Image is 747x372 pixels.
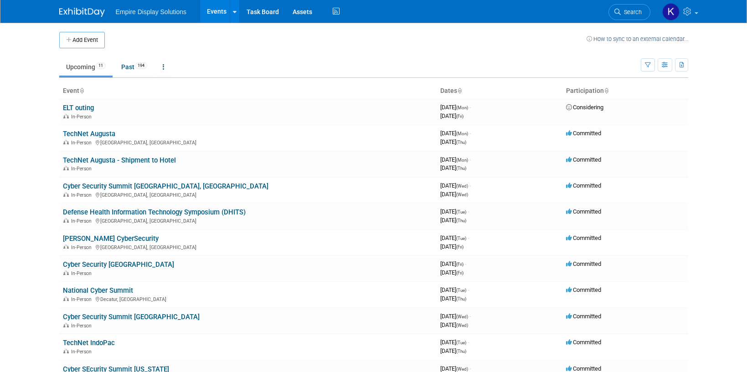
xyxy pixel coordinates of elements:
[456,236,466,241] span: (Tue)
[440,156,471,163] span: [DATE]
[566,156,601,163] span: Committed
[440,182,471,189] span: [DATE]
[63,286,133,295] a: National Cyber Summit
[71,218,94,224] span: In-Person
[63,182,268,190] a: Cyber Security Summit [GEOGRAPHIC_DATA], [GEOGRAPHIC_DATA]
[440,365,471,372] span: [DATE]
[63,323,69,327] img: In-Person Event
[71,192,94,198] span: In-Person
[456,340,466,345] span: (Tue)
[604,87,608,94] a: Sort by Participation Type
[608,4,650,20] a: Search
[63,270,69,275] img: In-Person Event
[469,365,471,372] span: -
[440,138,466,145] span: [DATE]
[63,208,246,216] a: Defense Health Information Technology Symposium (DHITS)
[63,295,433,302] div: Decatur, [GEOGRAPHIC_DATA]
[71,140,94,146] span: In-Person
[566,130,601,137] span: Committed
[456,166,466,171] span: (Thu)
[465,260,466,267] span: -
[469,104,471,111] span: -
[63,130,115,138] a: TechNet Augusta
[468,339,469,346] span: -
[71,323,94,329] span: In-Person
[63,104,94,112] a: ELT outing
[63,234,159,243] a: [PERSON_NAME] CyberSecurity
[440,295,466,302] span: [DATE]
[71,245,94,250] span: In-Person
[440,234,469,241] span: [DATE]
[63,245,69,249] img: In-Person Event
[59,83,437,99] th: Event
[135,62,147,69] span: 194
[566,339,601,346] span: Committed
[456,296,466,301] span: (Thu)
[71,296,94,302] span: In-Person
[456,262,464,267] span: (Fri)
[440,130,471,137] span: [DATE]
[457,87,462,94] a: Sort by Start Date
[63,114,69,118] img: In-Person Event
[440,208,469,215] span: [DATE]
[96,62,106,69] span: 11
[440,164,466,171] span: [DATE]
[63,166,69,170] img: In-Person Event
[566,208,601,215] span: Committed
[469,182,471,189] span: -
[79,87,84,94] a: Sort by Event Name
[621,9,642,15] span: Search
[63,138,433,146] div: [GEOGRAPHIC_DATA], [GEOGRAPHIC_DATA]
[566,234,601,241] span: Committed
[63,296,69,301] img: In-Person Event
[456,192,468,197] span: (Wed)
[63,192,69,197] img: In-Person Event
[566,313,601,320] span: Committed
[456,314,468,319] span: (Wed)
[59,58,113,76] a: Upcoming11
[456,158,468,163] span: (Mon)
[456,270,464,275] span: (Fri)
[440,321,468,328] span: [DATE]
[456,209,466,214] span: (Tue)
[468,208,469,215] span: -
[469,156,471,163] span: -
[566,182,601,189] span: Committed
[456,114,464,119] span: (Fri)
[71,114,94,120] span: In-Person
[456,183,468,189] span: (Wed)
[440,112,464,119] span: [DATE]
[63,313,200,321] a: Cyber Security Summit [GEOGRAPHIC_DATA]
[456,349,466,354] span: (Thu)
[440,191,468,198] span: [DATE]
[63,218,69,223] img: In-Person Event
[440,243,464,250] span: [DATE]
[456,105,468,110] span: (Mon)
[566,365,601,372] span: Committed
[456,367,468,372] span: (Wed)
[71,349,94,355] span: In-Person
[440,269,464,276] span: [DATE]
[71,166,94,172] span: In-Person
[114,58,154,76] a: Past194
[440,217,466,224] span: [DATE]
[63,339,115,347] a: TechNet IndoPac
[63,156,176,164] a: TechNet Augusta - Shipment to Hotel
[59,8,105,17] img: ExhibitDay
[662,3,680,20] img: Katelyn Hurlock
[562,83,688,99] th: Participation
[456,218,466,223] span: (Thu)
[566,286,601,293] span: Committed
[468,234,469,241] span: -
[456,245,464,250] span: (Fri)
[63,191,433,198] div: [GEOGRAPHIC_DATA], [GEOGRAPHIC_DATA]
[71,270,94,276] span: In-Person
[63,217,433,224] div: [GEOGRAPHIC_DATA], [GEOGRAPHIC_DATA]
[456,323,468,328] span: (Wed)
[456,140,466,145] span: (Thu)
[566,260,601,267] span: Committed
[63,243,433,250] div: [GEOGRAPHIC_DATA], [GEOGRAPHIC_DATA]
[440,339,469,346] span: [DATE]
[59,32,105,48] button: Add Event
[437,83,562,99] th: Dates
